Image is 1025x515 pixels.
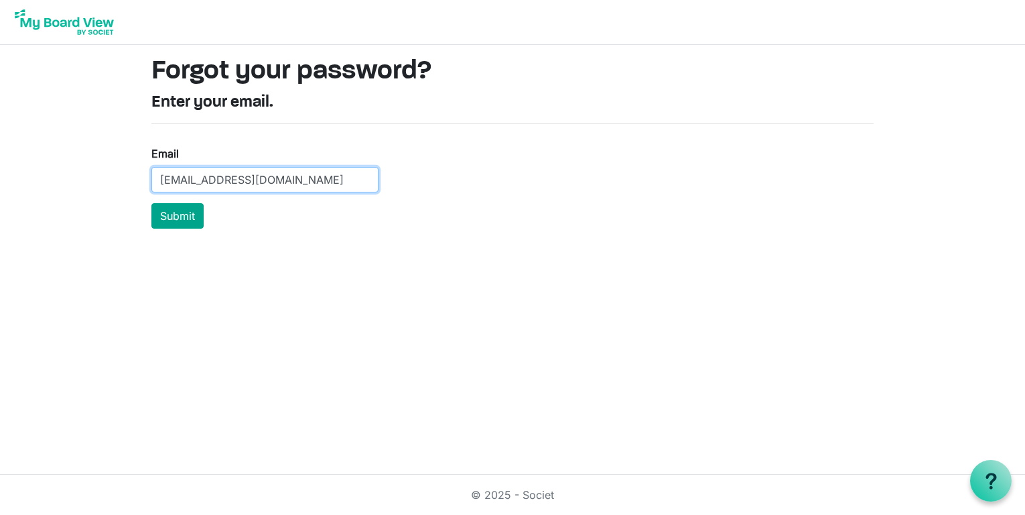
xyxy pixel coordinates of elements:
[151,146,179,162] label: Email
[151,203,204,229] button: Submit
[151,93,874,113] h4: Enter your email.
[151,56,874,88] h1: Forgot your password?
[11,5,118,39] img: My Board View Logo
[471,488,554,502] a: © 2025 - Societ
